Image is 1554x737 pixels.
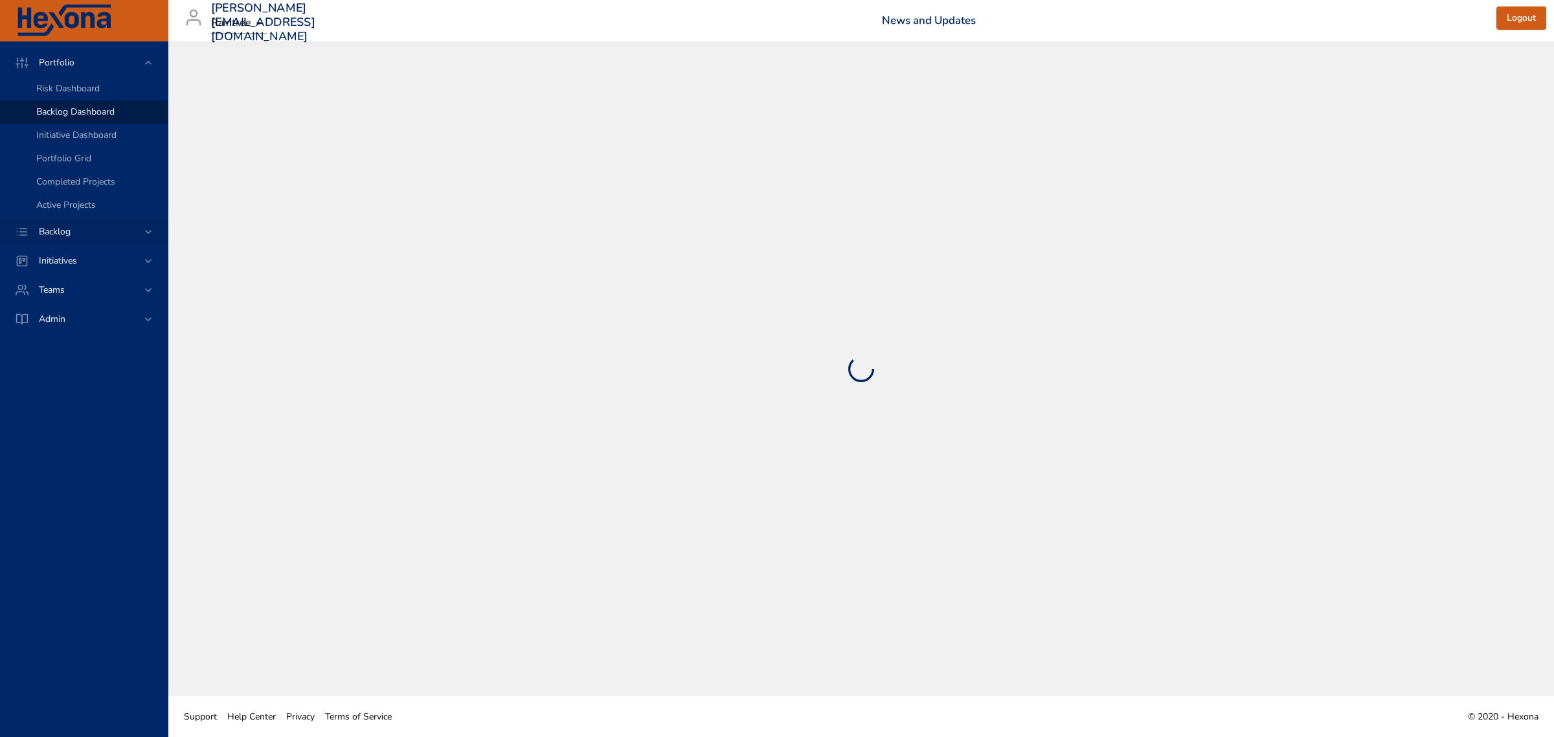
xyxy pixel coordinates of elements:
span: Initiatives [28,255,87,267]
a: Terms of Service [320,702,397,731]
span: Admin [28,313,76,325]
a: Privacy [281,702,320,731]
span: Help Center [227,710,276,723]
span: Backlog [28,225,81,238]
a: Support [179,702,222,731]
span: Backlog Dashboard [36,106,115,118]
span: Initiative Dashboard [36,129,117,141]
span: © 2020 - Hexona [1468,710,1538,723]
span: Risk Dashboard [36,82,100,95]
span: Portfolio Grid [36,152,91,164]
span: Terms of Service [325,710,392,723]
a: News and Updates [882,13,976,28]
h3: [PERSON_NAME][EMAIL_ADDRESS][DOMAIN_NAME] [211,1,315,43]
span: Support [184,710,217,723]
span: Teams [28,284,75,296]
span: Active Projects [36,199,96,211]
span: Portfolio [28,56,85,69]
span: Privacy [286,710,315,723]
span: Completed Projects [36,176,115,188]
div: Raintree [211,13,267,34]
img: Hexona [16,5,113,37]
button: Logout [1496,6,1546,30]
a: Help Center [222,702,281,731]
span: Logout [1507,10,1536,27]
